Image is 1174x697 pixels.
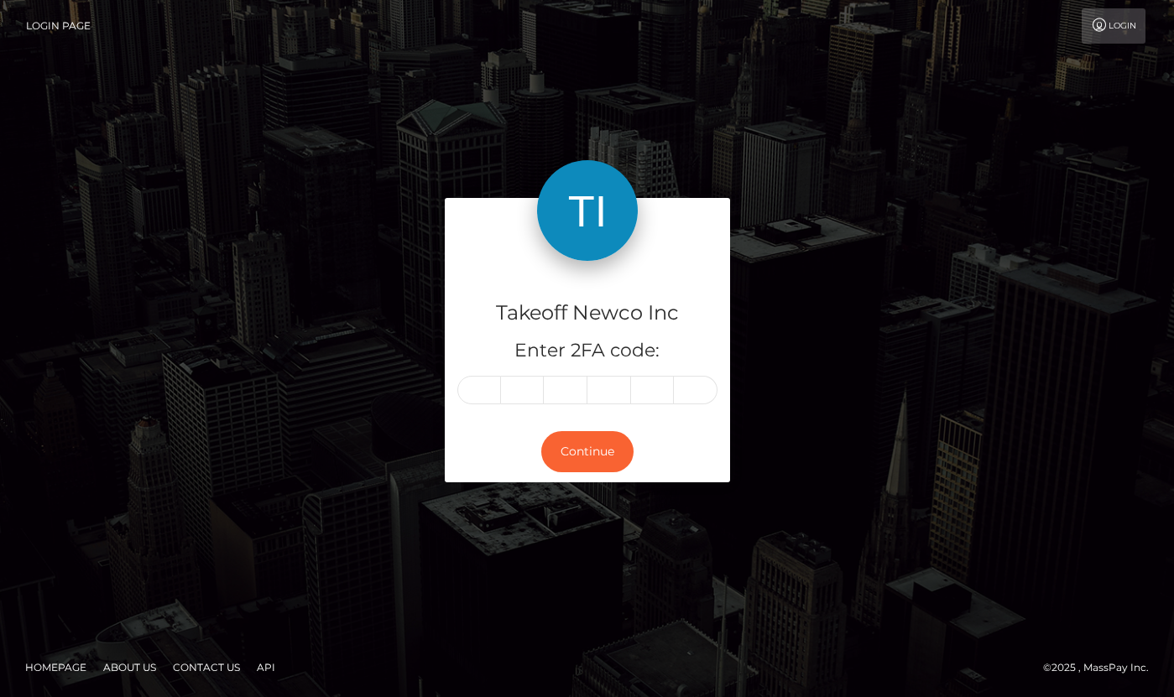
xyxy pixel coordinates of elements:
h4: Takeoff Newco Inc [457,299,717,328]
a: Contact Us [166,654,247,680]
button: Continue [541,431,634,472]
a: Login Page [26,8,91,44]
h5: Enter 2FA code: [457,338,717,364]
a: Login [1082,8,1145,44]
a: Homepage [18,654,93,680]
div: © 2025 , MassPay Inc. [1043,658,1161,677]
img: Takeoff Newco Inc [537,160,638,261]
a: API [250,654,282,680]
a: About Us [97,654,163,680]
